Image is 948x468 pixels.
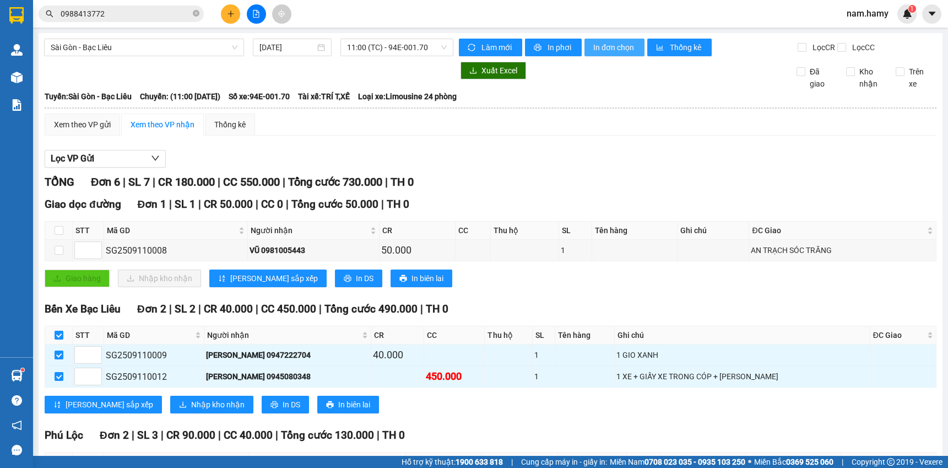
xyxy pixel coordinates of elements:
span: CR 180.000 [158,175,215,189]
span: search [46,10,53,18]
div: [PERSON_NAME] 0945080348 [206,370,369,383]
span: file-add [252,10,260,18]
span: Lọc VP Gửi [51,152,94,165]
th: Thu hộ [491,222,559,240]
span: Đã giao [805,66,838,90]
span: Hỗ trợ kỹ thuật: [402,456,503,468]
span: | [511,456,513,468]
img: icon-new-feature [902,9,912,19]
input: 11/09/2025 [259,41,315,53]
span: Lọc CR [808,41,837,53]
span: aim [278,10,285,18]
span: Người nhận [252,455,394,467]
th: SL [559,222,592,240]
span: Tổng cước 130.000 [281,429,374,442]
li: 0946 508 595 [5,38,210,52]
span: | [218,175,220,189]
span: question-circle [12,395,22,406]
span: | [153,175,155,189]
span: | [283,175,285,189]
span: CR 40.000 [204,303,253,315]
span: | [842,456,843,468]
span: SL 7 [128,175,150,189]
div: SG2509110012 [106,370,202,384]
button: Lọc VP Gửi [45,150,166,168]
button: aim [272,4,291,24]
span: ⚪️ [748,460,751,464]
input: Tìm tên, số ĐT hoặc mã đơn [61,8,191,20]
td: SG2509110009 [104,345,204,366]
span: ĐC Giao [843,455,925,467]
button: downloadNhập kho nhận [118,270,201,287]
span: Tài xế: TRÍ T,XẾ [298,90,350,103]
b: GỬI : Bến Xe Bạc Liêu [5,69,153,87]
button: printerIn biên lai [317,396,379,413]
span: Mã GD [107,224,236,236]
span: TH 0 [382,429,405,442]
sup: 1 [21,368,24,372]
span: bar-chart [656,44,665,52]
td: SG2509110008 [104,240,248,261]
span: Đơn 1 [138,198,167,211]
th: SL [533,326,556,345]
img: solution-icon [11,99,23,111]
span: 1 [910,5,914,13]
span: | [377,429,380,442]
span: Thống kê [670,41,703,53]
button: bar-chartThống kê [647,39,712,56]
span: printer [326,401,334,410]
img: warehouse-icon [11,72,23,83]
span: Đơn 2 [100,429,129,442]
span: [PERSON_NAME] sắp xếp [66,399,153,411]
span: sync [468,44,477,52]
span: [PERSON_NAME] sắp xếp [230,272,318,284]
span: | [256,198,258,211]
div: 1 GIO XANH [616,349,868,361]
span: CC 0 [261,198,283,211]
span: CC 40.000 [224,429,273,442]
span: Mã GD [107,455,237,467]
div: 40.000 [373,347,421,363]
td: SG2509110012 [104,366,204,388]
div: [PERSON_NAME] 0947222704 [206,349,369,361]
span: close-circle [193,9,199,19]
button: plus [221,4,240,24]
div: SG2509110009 [106,348,202,362]
th: Ghi chú [615,326,870,345]
span: Miền Bắc [754,456,833,468]
span: Tổng cước 50.000 [291,198,378,211]
span: Phú Lộc [45,429,83,442]
strong: 0708 023 035 - 0935 103 250 [644,458,745,466]
button: file-add [247,4,266,24]
th: CC [456,222,491,240]
span: | [319,303,322,315]
span: Lọc CC [848,41,876,53]
span: Đơn 6 [91,175,120,189]
th: Tên hàng [592,222,678,240]
span: TỔNG [45,175,74,189]
span: printer [399,275,407,283]
span: | [161,429,164,442]
span: In biên lai [338,399,370,411]
span: Nhập kho nhận [191,399,245,411]
span: copyright [887,458,895,466]
th: CR [371,326,424,345]
strong: 0369 525 060 [786,458,833,466]
div: Xem theo VP gửi [54,119,111,131]
span: ĐC Giao [873,329,925,341]
div: SG2509110008 [106,244,246,257]
span: Giao dọc đường [45,198,121,211]
span: sort-ascending [53,401,61,410]
span: Trên xe [904,66,937,90]
span: Kho nhận [855,66,887,90]
span: plus [227,10,235,18]
span: printer [344,275,351,283]
span: In biên lai [411,272,443,284]
button: downloadNhập kho nhận [170,396,253,413]
button: caret-down [922,4,941,24]
span: In đơn chọn [593,41,636,53]
button: uploadGiao hàng [45,270,110,287]
span: SL 1 [175,198,196,211]
div: 1 [534,349,554,361]
div: AN TRẠCH SÓC TRĂNG [751,244,934,256]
